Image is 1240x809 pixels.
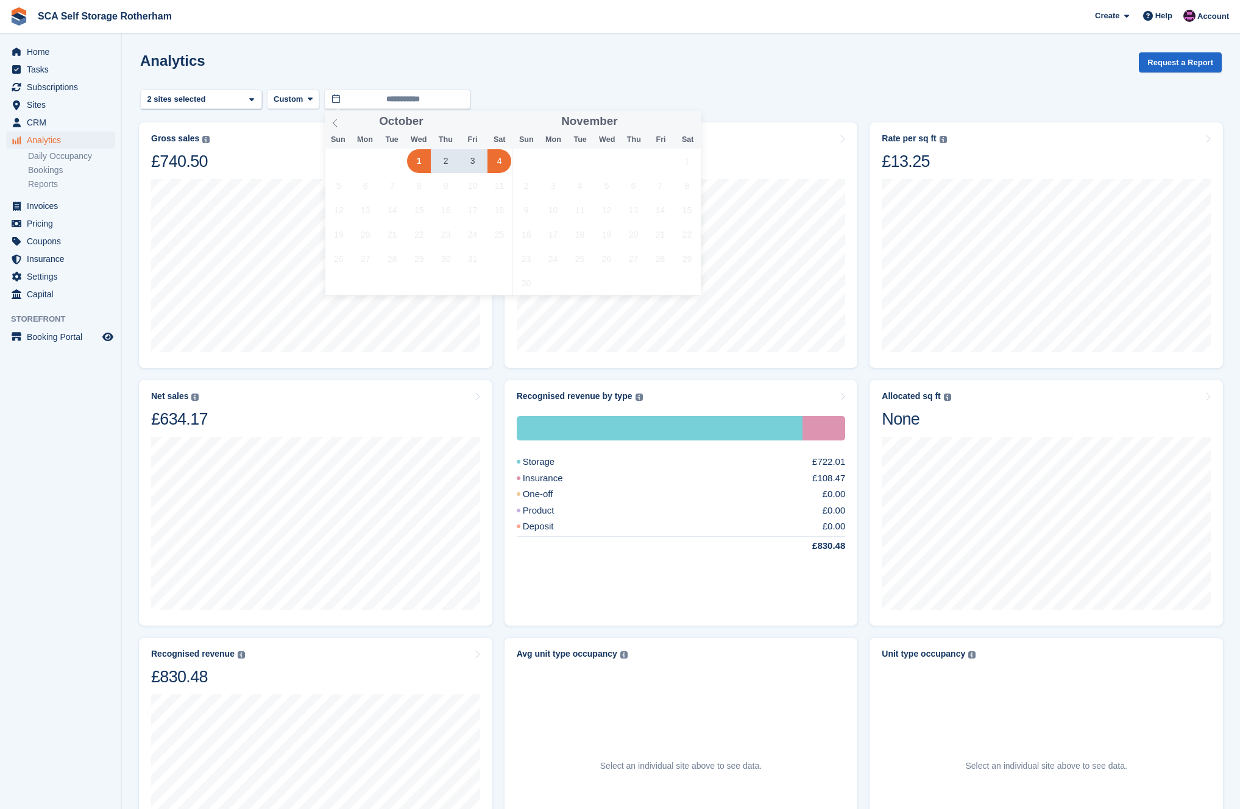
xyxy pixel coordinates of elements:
[6,286,115,303] a: menu
[6,132,115,149] a: menu
[27,79,100,96] span: Subscriptions
[600,760,762,772] p: Select an individual site above to see data.
[434,247,458,270] span: October 30, 2025
[327,222,350,246] span: October 19, 2025
[1183,10,1196,22] img: Dale Chapman
[461,174,484,197] span: October 10, 2025
[541,174,565,197] span: November 3, 2025
[675,149,699,173] span: November 1, 2025
[6,96,115,113] a: menu
[27,114,100,131] span: CRM
[487,174,511,197] span: October 11, 2025
[595,198,618,222] span: November 12, 2025
[27,61,100,78] span: Tasks
[6,250,115,267] a: menu
[151,151,210,172] div: £740.50
[517,416,802,440] div: Storage
[353,174,377,197] span: October 6, 2025
[622,198,645,222] span: November 13, 2025
[648,174,672,197] span: November 7, 2025
[517,472,592,486] div: Insurance
[327,247,350,270] span: October 26, 2025
[968,651,976,659] img: icon-info-grey-7440780725fd019a000dd9b08b2336e03edf1995a4989e88bcd33f0948082b44.svg
[647,136,674,144] span: Fri
[595,247,618,270] span: November 26, 2025
[541,198,565,222] span: November 10, 2025
[151,409,208,429] div: £634.17
[407,222,431,246] span: October 22, 2025
[940,136,947,143] img: icon-info-grey-7440780725fd019a000dd9b08b2336e03edf1995a4989e88bcd33f0948082b44.svg
[407,149,431,173] span: October 1, 2025
[101,330,115,344] a: Preview store
[944,394,951,401] img: icon-info-grey-7440780725fd019a000dd9b08b2336e03edf1995a4989e88bcd33f0948082b44.svg
[517,455,584,469] div: Storage
[407,247,431,270] span: October 29, 2025
[648,222,672,246] span: November 21, 2025
[882,133,936,144] div: Rate per sq ft
[618,115,656,128] input: Year
[636,394,643,401] img: icon-info-grey-7440780725fd019a000dd9b08b2336e03edf1995a4989e88bcd33f0948082b44.svg
[407,174,431,197] span: October 8, 2025
[6,114,115,131] a: menu
[423,115,462,128] input: Year
[238,651,245,659] img: icon-info-grey-7440780725fd019a000dd9b08b2336e03edf1995a4989e88bcd33f0948082b44.svg
[541,247,565,270] span: November 24, 2025
[514,198,538,222] span: November 9, 2025
[487,198,511,222] span: October 18, 2025
[140,52,205,69] h2: Analytics
[6,233,115,250] a: menu
[675,222,699,246] span: November 22, 2025
[1197,10,1229,23] span: Account
[517,649,617,659] div: Avg unit type occupancy
[353,198,377,222] span: October 13, 2025
[380,174,404,197] span: October 7, 2025
[882,649,965,659] div: Unit type occupancy
[6,61,115,78] a: menu
[191,394,199,401] img: icon-info-grey-7440780725fd019a000dd9b08b2336e03edf1995a4989e88bcd33f0948082b44.svg
[675,174,699,197] span: November 8, 2025
[434,149,458,173] span: October 2, 2025
[380,247,404,270] span: October 28, 2025
[27,233,100,250] span: Coupons
[487,222,511,246] span: October 25, 2025
[802,416,845,440] div: Insurance
[486,136,513,144] span: Sat
[675,136,701,144] span: Sat
[27,197,100,214] span: Invoices
[461,198,484,222] span: October 17, 2025
[27,132,100,149] span: Analytics
[27,43,100,60] span: Home
[517,487,583,501] div: One-off
[405,136,432,144] span: Wed
[1155,10,1172,22] span: Help
[487,149,511,173] span: October 4, 2025
[1095,10,1119,22] span: Create
[434,174,458,197] span: October 9, 2025
[1139,52,1222,72] button: Request a Report
[151,666,245,687] div: £830.48
[882,391,940,401] div: Allocated sq ft
[595,174,618,197] span: November 5, 2025
[380,198,404,222] span: October 14, 2025
[151,649,235,659] div: Recognised revenue
[202,136,210,143] img: icon-info-grey-7440780725fd019a000dd9b08b2336e03edf1995a4989e88bcd33f0948082b44.svg
[568,247,592,270] span: November 25, 2025
[151,391,188,401] div: Net sales
[6,79,115,96] a: menu
[514,222,538,246] span: November 16, 2025
[461,247,484,270] span: October 31, 2025
[648,198,672,222] span: November 14, 2025
[517,391,632,401] div: Recognised revenue by type
[514,271,538,295] span: November 30, 2025
[28,178,115,190] a: Reports
[620,651,628,659] img: icon-info-grey-7440780725fd019a000dd9b08b2336e03edf1995a4989e88bcd33f0948082b44.svg
[595,222,618,246] span: November 19, 2025
[27,96,100,113] span: Sites
[432,136,459,144] span: Thu
[33,6,177,26] a: SCA Self Storage Rotherham
[434,198,458,222] span: October 16, 2025
[325,136,352,144] span: Sun
[352,136,378,144] span: Mon
[274,93,303,105] span: Custom
[514,247,538,270] span: November 23, 2025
